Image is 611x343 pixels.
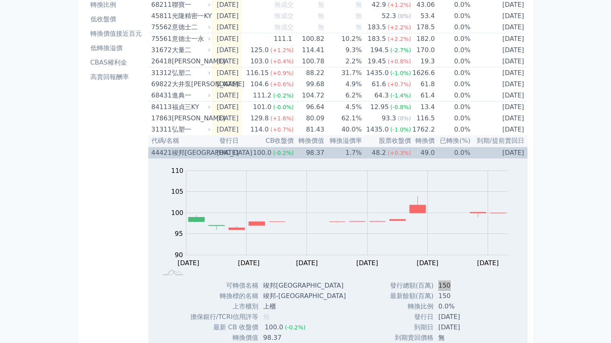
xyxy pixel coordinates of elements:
tspan: 90 [175,251,183,259]
td: 61.8 [411,79,435,90]
span: (-0.2%) [273,92,294,99]
td: [DATE] [212,90,241,101]
tspan: 100 [171,209,184,217]
a: CBAS權利金 [87,56,145,69]
div: 31311 [151,124,170,135]
tspan: 105 [171,188,184,195]
div: 103.0 [249,56,270,67]
li: 低收盤價 [87,14,145,24]
td: 0.0% [435,124,470,135]
div: 114.0 [249,124,270,135]
td: 100.78 [294,56,324,67]
td: 4.9% [324,79,362,90]
td: 62.1% [324,113,362,124]
div: 19.45 [366,56,388,67]
div: 75561 [151,33,170,45]
span: (+2.2%) [388,24,411,30]
td: [DATE] [212,10,241,22]
th: 股票收盤價 [362,135,411,147]
td: 40.0% [324,124,362,135]
div: 111.2 [251,90,273,101]
td: [DATE] [212,45,241,56]
td: 31.7% [324,67,362,79]
span: (-1.4%) [390,92,411,99]
td: [DATE] [212,79,241,90]
div: 93.3 [380,113,398,124]
td: 100.82 [294,33,324,45]
a: 高賣回報酬率 [87,71,145,83]
div: 84113 [151,101,170,113]
span: 無 [318,1,324,8]
div: 31312 [151,67,170,79]
span: (+1.2%) [270,47,294,53]
td: [DATE] [470,22,527,33]
td: 49.0 [411,147,435,158]
div: 194.5 [369,45,390,56]
td: 6.2% [324,90,362,101]
td: [DATE] [470,67,527,79]
td: 擔保銀行/TCRI信用評等 [181,312,258,322]
tspan: 110 [171,167,184,175]
tspan: [DATE] [356,259,378,267]
td: [DATE] [470,90,527,101]
td: 81.43 [294,124,324,135]
div: 17863 [151,113,170,124]
td: 0.0% [435,67,470,79]
span: (-2.7%) [390,47,411,53]
td: 104.72 [294,90,324,101]
td: 0.0% [435,79,470,90]
td: 1626.6 [411,67,435,79]
td: 0.0% [435,113,470,124]
td: 178.5 [411,22,435,33]
td: 最新 CB 收盤價 [181,322,258,333]
span: (+0.7%) [388,81,411,87]
span: (+1.6%) [270,115,294,122]
td: [DATE] [212,101,241,113]
div: 101.0 [251,101,273,113]
td: 0.0% [435,56,470,67]
div: 183.5 [366,22,388,33]
td: [DATE] [433,312,494,322]
td: 170.0 [411,45,435,56]
div: 大井泵[PERSON_NAME] [172,79,209,90]
th: 代碼/名稱 [148,135,212,147]
td: 19.3 [411,56,435,67]
td: 上櫃 [258,301,352,312]
div: 64.3 [373,90,390,101]
td: 0.0% [435,45,470,56]
div: 104.6 [249,79,270,90]
div: 125.0 [249,45,270,56]
td: 發行日 [382,312,433,322]
tspan: 95 [175,230,183,237]
td: [DATE] [212,67,241,79]
li: 高賣回報酬率 [87,72,145,82]
div: 12.95 [369,101,390,113]
td: 0.0% [435,90,470,101]
td: 150 [433,291,494,301]
span: (+1.2%) [388,2,411,8]
a: 低轉換溢價 [87,42,145,55]
g: Series [188,196,506,230]
td: 到期賣回價格 [382,333,433,343]
tspan: [DATE] [296,259,318,267]
td: 1.7% [324,147,362,158]
td: [DATE] [212,22,241,33]
th: 轉換價值 [294,135,324,147]
td: 0.0% [435,33,470,45]
td: 116.5 [411,113,435,124]
span: 無 [356,12,362,20]
td: 竣邦-[GEOGRAPHIC_DATA] [258,291,352,301]
th: 已轉換(%) [435,135,470,147]
td: 80.09 [294,113,324,124]
td: 2.2% [324,56,362,67]
div: 1435.0 [365,124,390,135]
td: [DATE] [470,147,527,158]
div: 福貞三KY [172,101,209,113]
span: (0%) [398,13,411,19]
span: (+0.9%) [270,70,294,76]
span: 無 [318,12,324,20]
td: [DATE] [470,10,527,22]
li: CBAS權利金 [87,58,145,67]
li: 轉換價值接近百元 [87,29,145,39]
td: 轉換比例 [382,301,433,312]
